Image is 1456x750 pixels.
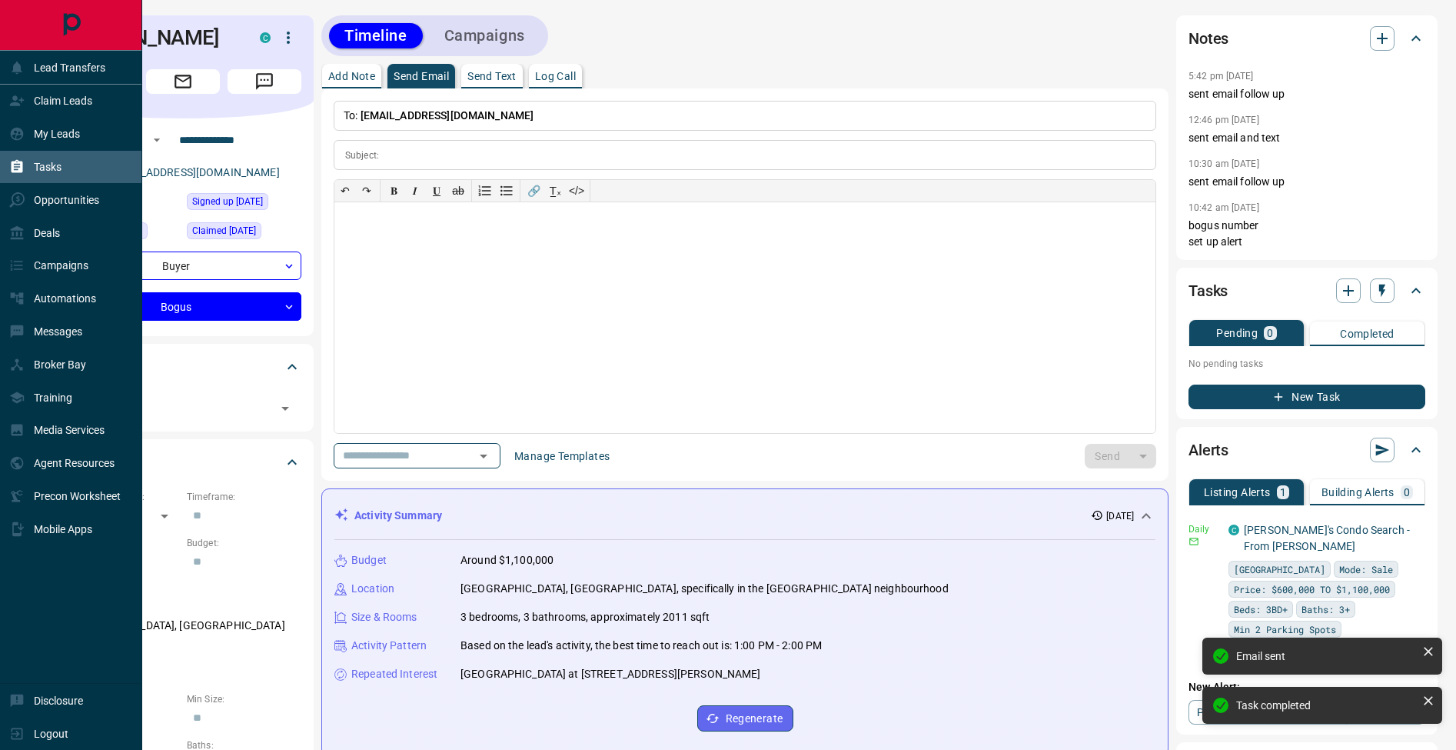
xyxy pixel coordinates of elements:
p: sent email and text [1188,130,1425,146]
p: Send Text [467,71,517,82]
p: Budget: [187,536,301,550]
p: Around $1,100,000 [460,552,553,568]
span: Email [146,69,220,94]
div: Activity Summary[DATE] [334,502,1155,530]
p: Subject: [345,148,379,162]
span: Claimed [DATE] [192,223,256,238]
p: [GEOGRAPHIC_DATA] at [STREET_ADDRESS][PERSON_NAME] [460,666,761,682]
h2: Alerts [1188,438,1228,462]
span: Beds: 3BD+ [1234,602,1288,617]
p: Min Size: [187,692,301,706]
div: Tags [65,348,301,385]
svg: Email [1188,536,1199,547]
p: [GEOGRAPHIC_DATA], [GEOGRAPHIC_DATA], specifically in the [GEOGRAPHIC_DATA] neighbourhood [460,581,949,597]
p: Size & Rooms [351,609,417,625]
p: Repeated Interest [351,666,437,682]
div: Bogus [65,292,301,321]
p: Completed [1340,328,1395,339]
div: condos.ca [1228,525,1239,535]
button: Manage Templates [505,444,619,468]
button: Open [473,445,494,467]
p: [GEOGRAPHIC_DATA], [GEOGRAPHIC_DATA] [65,613,301,638]
button: </> [566,180,587,202]
div: Wed Jun 18 2025 [187,193,301,215]
p: 3 bedrooms, 3 bathrooms, approximately 2011 sqft [460,609,710,625]
button: 𝐔 [426,180,447,202]
p: No pending tasks [1188,352,1425,375]
p: Timeframe: [187,490,301,504]
s: ab [452,185,464,197]
button: Open [274,398,296,419]
button: ↶ [334,180,356,202]
div: Alerts [1188,432,1425,468]
button: 𝑰 [404,180,426,202]
button: Campaigns [429,23,540,48]
p: 1 [1280,487,1286,498]
p: Listing Alerts [1204,487,1271,498]
p: Add Note [328,71,375,82]
div: Task completed [1236,699,1416,712]
p: Log Call [535,71,576,82]
button: T̲ₓ [544,180,566,202]
span: [GEOGRAPHIC_DATA] [1234,562,1325,577]
button: Open [148,131,166,149]
button: Bullet list [496,180,517,202]
p: Motivation: [65,646,301,660]
p: Areas Searched: [65,599,301,613]
button: Timeline [329,23,423,48]
span: Signed up [DATE] [192,194,263,209]
div: Buyer [65,252,301,280]
a: [PERSON_NAME]'s Condo Search - From [PERSON_NAME] [1244,524,1410,552]
span: Mode: Sale [1339,562,1393,577]
p: New Alert: [1188,679,1425,695]
a: Property [1188,700,1268,725]
p: 10:42 am [DATE] [1188,202,1259,213]
p: [DATE] [1106,509,1134,523]
p: Based on the lead's activity, the best time to reach out is: 1:00 PM - 2:00 PM [460,638,822,654]
div: split button [1085,444,1156,468]
div: Email sent [1236,650,1416,662]
p: Daily [1188,522,1219,536]
p: 12:46 pm [DATE] [1188,115,1259,125]
span: Baths: 3+ [1301,602,1350,617]
p: 5:42 pm [DATE] [1188,71,1254,82]
div: condos.ca [260,32,271,43]
a: [EMAIL_ADDRESS][DOMAIN_NAME] [106,166,280,178]
h1: [PERSON_NAME] [65,25,237,50]
button: ↷ [356,180,377,202]
p: 0 [1267,328,1273,338]
p: sent email follow up [1188,86,1425,102]
p: sent email follow up [1188,174,1425,190]
span: [EMAIL_ADDRESS][DOMAIN_NAME] [361,109,534,122]
button: Regenerate [697,705,793,732]
span: Min 2 Parking Spots [1234,622,1336,637]
button: Numbered list [474,180,496,202]
button: 𝐁 [383,180,404,202]
p: Building Alerts [1321,487,1395,498]
div: Criteria [65,444,301,481]
p: Pending [1216,328,1258,338]
h2: Tasks [1188,278,1228,303]
div: Thu Jun 19 2025 [187,222,301,244]
p: 10:30 am [DATE] [1188,158,1259,169]
button: New Task [1188,385,1425,409]
span: Price: $600,000 TO $1,100,000 [1234,582,1390,597]
div: Tasks [1188,272,1425,309]
p: Send Email [394,71,449,82]
p: Activity Summary [354,508,442,524]
p: To: [334,101,1156,131]
p: Budget [351,552,387,568]
p: 0 [1404,487,1410,498]
button: 🔗 [523,180,544,202]
p: Activity Pattern [351,638,427,654]
span: 𝐔 [433,185,440,197]
p: Location [351,581,394,597]
p: bogus number set up alert [1188,218,1425,250]
span: Message [228,69,301,94]
div: Notes [1188,20,1425,57]
h2: Notes [1188,26,1228,51]
button: ab [447,180,469,202]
